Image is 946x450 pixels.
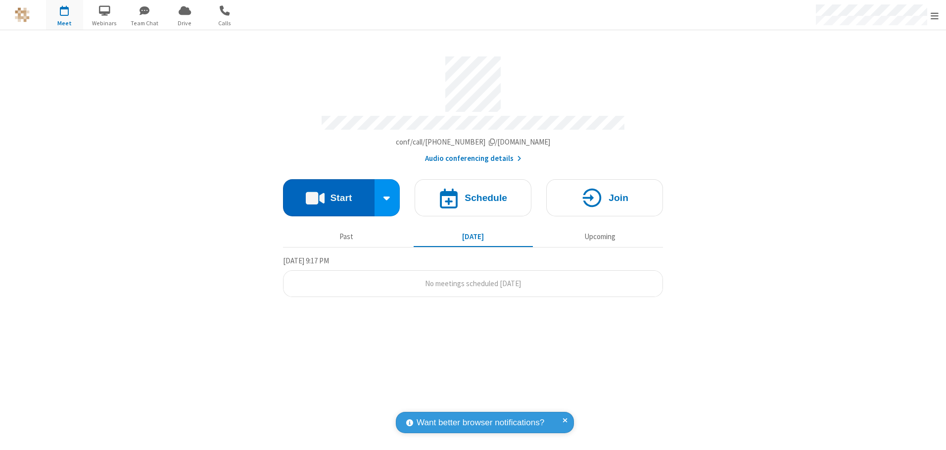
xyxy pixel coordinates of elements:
button: Upcoming [540,227,660,246]
span: No meetings scheduled [DATE] [425,279,521,288]
button: Audio conferencing details [425,153,521,164]
span: Meet [46,19,83,28]
div: Start conference options [375,179,400,216]
span: Copy my meeting room link [396,137,551,147]
button: Copy my meeting room linkCopy my meeting room link [396,137,551,148]
button: Join [546,179,663,216]
h4: Schedule [465,193,507,202]
button: [DATE] [414,227,533,246]
span: Want better browser notifications? [417,416,544,429]
button: Past [287,227,406,246]
button: Schedule [415,179,531,216]
h4: Join [609,193,628,202]
span: Calls [206,19,243,28]
span: Team Chat [126,19,163,28]
span: [DATE] 9:17 PM [283,256,329,265]
span: Webinars [86,19,123,28]
img: QA Selenium DO NOT DELETE OR CHANGE [15,7,30,22]
span: Drive [166,19,203,28]
section: Account details [283,49,663,164]
h4: Start [330,193,352,202]
section: Today's Meetings [283,255,663,298]
button: Start [283,179,375,216]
